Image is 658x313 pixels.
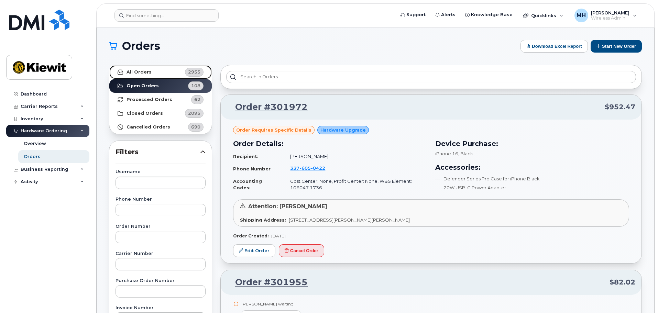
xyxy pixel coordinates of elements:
span: 2095 [188,110,200,116]
span: Attention: [PERSON_NAME] [248,203,327,210]
span: 108 [191,82,200,89]
span: Hardware Upgrade [320,127,366,133]
label: Purchase Order Number [116,279,206,283]
strong: Order Created: [233,233,268,238]
a: Open Orders108 [109,79,212,93]
a: Closed Orders2095 [109,107,212,120]
label: Phone Number [116,197,206,202]
label: Carrier Number [116,251,206,256]
iframe: Messenger Launcher [628,283,653,308]
h3: Order Details: [233,138,427,149]
li: 20W USB-C Power Adapter [435,185,629,191]
strong: Recipient: [233,154,259,159]
input: Search in orders [226,71,636,83]
strong: Shipping Address: [240,217,286,223]
a: Order #301972 [227,101,308,113]
span: Order requires Specific details [236,127,311,133]
button: Download Excel Report [520,40,588,53]
button: Start New Order [591,40,642,53]
span: [STREET_ADDRESS][PERSON_NAME][PERSON_NAME] [289,217,410,223]
a: All Orders2955 [109,65,212,79]
strong: Cancelled Orders [127,124,170,130]
div: [PERSON_NAME] waiting [241,301,301,307]
span: Filters [116,147,200,157]
td: [PERSON_NAME] [284,150,427,163]
a: Edit Order [233,244,275,257]
span: [DATE] [271,233,286,238]
td: Cost Center: None, Profit Center: None, WBS Element: 106047.1736 [284,175,427,193]
strong: Accounting Codes: [233,178,262,190]
strong: Closed Orders [127,111,163,116]
strong: All Orders [127,69,152,75]
li: Defender Series Pro Case for iPhone Black [435,176,629,182]
a: 3376050422 [290,165,333,171]
label: Invoice Number [116,306,206,310]
strong: Phone Number [233,166,271,171]
span: 2955 [188,69,200,75]
h3: Device Purchase: [435,138,629,149]
span: 62 [194,96,200,103]
span: 605 [299,165,311,171]
span: 0422 [311,165,325,171]
strong: Processed Orders [127,97,172,102]
a: Cancelled Orders690 [109,120,212,134]
a: Order #301955 [227,276,308,289]
span: , Black [458,151,473,156]
label: Username [116,170,206,174]
span: $952.47 [605,102,635,112]
span: Orders [122,41,160,51]
span: iPhone 16 [435,151,458,156]
span: 690 [191,124,200,130]
strong: Open Orders [127,83,159,89]
button: Cancel Order [279,244,324,257]
span: $82.02 [610,277,635,287]
span: 337 [290,165,325,171]
a: Processed Orders62 [109,93,212,107]
h3: Accessories: [435,162,629,172]
label: Order Number [116,224,206,229]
